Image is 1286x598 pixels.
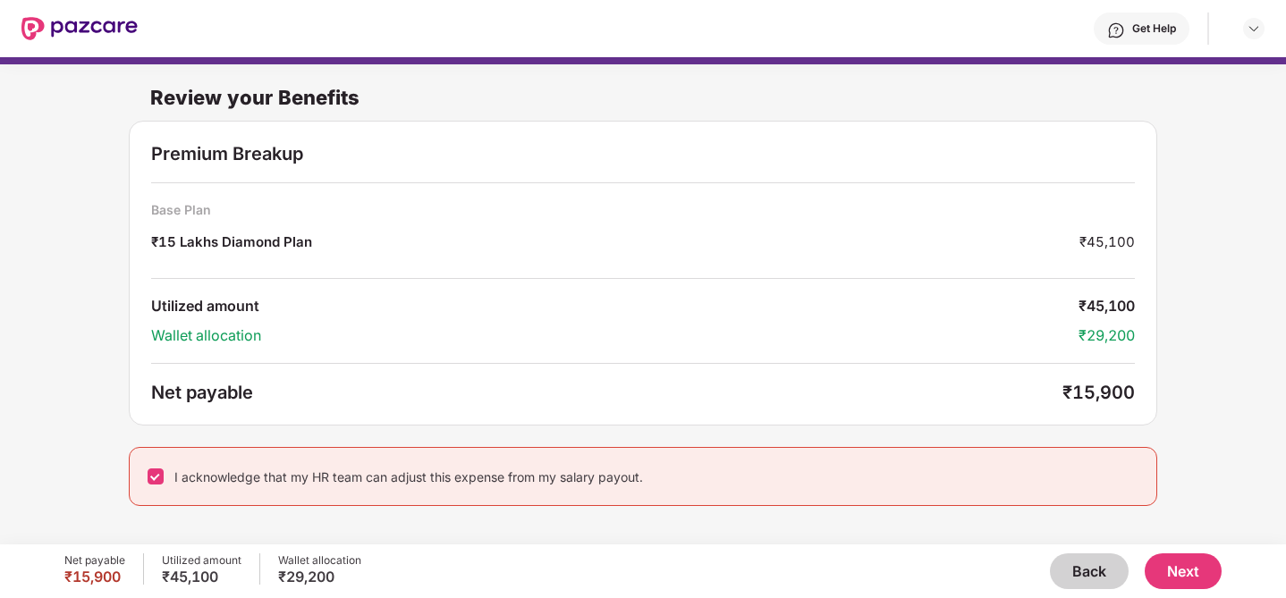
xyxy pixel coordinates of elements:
[1145,553,1222,589] button: Next
[151,143,1135,164] div: Premium Breakup
[174,468,643,485] div: I acknowledge that my HR team can adjust this expense from my salary payout.
[151,326,1079,345] div: Wallet allocation
[21,17,138,40] img: New Pazcare Logo
[1079,232,1135,257] div: ₹45,100
[1079,326,1135,345] div: ₹29,200
[1132,21,1176,36] div: Get Help
[151,297,1079,316] div: Utilized amount
[278,568,361,585] div: ₹29,200
[64,568,125,585] div: ₹15,900
[151,382,1062,403] div: Net payable
[278,553,361,568] div: Wallet allocation
[1050,553,1129,589] button: Back
[1079,297,1135,316] div: ₹45,100
[1247,21,1261,36] img: svg+xml;base64,PHN2ZyBpZD0iRHJvcGRvd24tMzJ4MzIiIHhtbG5zPSJodHRwOi8vd3d3LnczLm9yZy8yMDAwL3N2ZyIgd2...
[162,568,241,585] div: ₹45,100
[64,553,125,568] div: Net payable
[151,201,1135,218] div: Base Plan
[129,63,1157,121] div: Review your Benefits
[162,553,241,568] div: Utilized amount
[151,232,312,257] div: ₹15 Lakhs Diamond Plan
[1107,21,1125,39] img: svg+xml;base64,PHN2ZyBpZD0iSGVscC0zMngzMiIgeG1sbnM9Imh0dHA6Ly93d3cudzMub3JnLzIwMDAvc3ZnIiB3aWR0aD...
[1062,382,1135,403] div: ₹15,900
